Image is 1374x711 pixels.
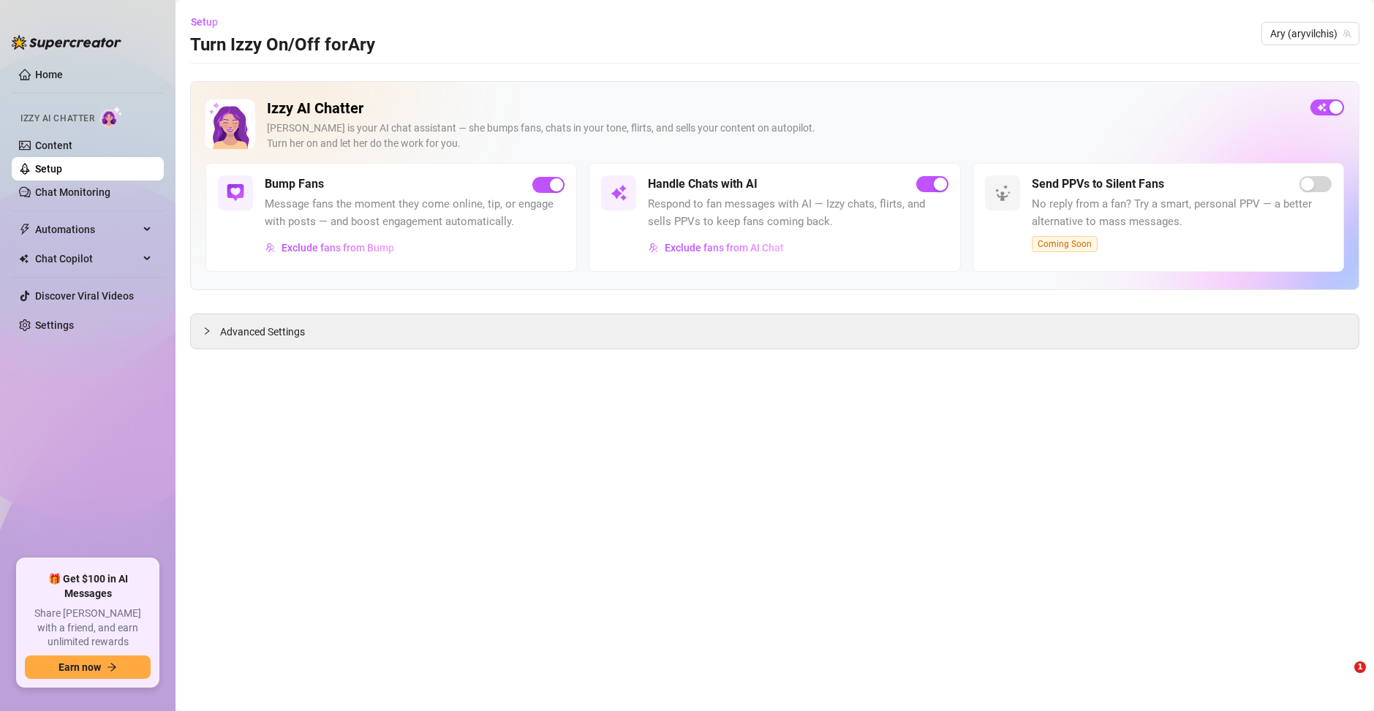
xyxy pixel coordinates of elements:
[610,184,627,202] img: svg%3e
[1270,23,1351,45] span: Ary (aryvilchis)
[19,224,31,235] span: thunderbolt
[100,106,123,127] img: AI Chatter
[58,661,101,673] span: Earn now
[35,290,134,302] a: Discover Viral Videos
[1343,29,1351,38] span: team
[25,655,151,679] button: Earn nowarrow-right
[665,242,784,254] span: Exclude fans from AI Chat
[35,186,110,198] a: Chat Monitoring
[35,319,74,331] a: Settings
[1324,661,1359,696] iframe: Intercom live chat
[12,35,121,50] img: logo-BBDzfeDw.svg
[35,69,63,80] a: Home
[265,243,276,253] img: svg%3e
[648,236,785,259] button: Exclude fans from AI Chat
[35,218,139,241] span: Automations
[265,236,395,259] button: Exclude fans from Bump
[25,572,151,601] span: 🎁 Get $100 in AI Messages
[19,254,29,264] img: Chat Copilot
[648,196,948,230] span: Respond to fan messages with AI — Izzy chats, flirts, and sells PPVs to keep fans coming back.
[220,324,305,340] span: Advanced Settings
[1032,236,1098,252] span: Coming Soon
[190,10,230,34] button: Setup
[649,243,659,253] img: svg%3e
[25,607,151,650] span: Share [PERSON_NAME] with a friend, and earn unlimited rewards
[648,175,758,193] h5: Handle Chats with AI
[265,196,565,230] span: Message fans the moment they come online, tip, or engage with posts — and boost engagement automa...
[35,163,62,175] a: Setup
[282,242,394,254] span: Exclude fans from Bump
[190,34,375,57] h3: Turn Izzy On/Off for Ary
[267,121,1299,151] div: [PERSON_NAME] is your AI chat assistant — she bumps fans, chats in your tone, flirts, and sells y...
[20,112,94,126] span: Izzy AI Chatter
[1032,196,1332,230] span: No reply from a fan? Try a smart, personal PPV — a better alternative to mass messages.
[265,175,324,193] h5: Bump Fans
[35,247,139,270] span: Chat Copilot
[994,184,1011,202] img: svg%3e
[191,16,218,28] span: Setup
[35,140,72,151] a: Content
[267,99,1299,118] h2: Izzy AI Chatter
[227,184,244,202] img: svg%3e
[107,662,117,672] span: arrow-right
[1032,175,1164,193] h5: Send PPVs to Silent Fans
[203,327,211,335] span: collapsed
[205,99,255,149] img: Izzy AI Chatter
[203,323,220,339] div: collapsed
[1354,661,1366,673] span: 1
